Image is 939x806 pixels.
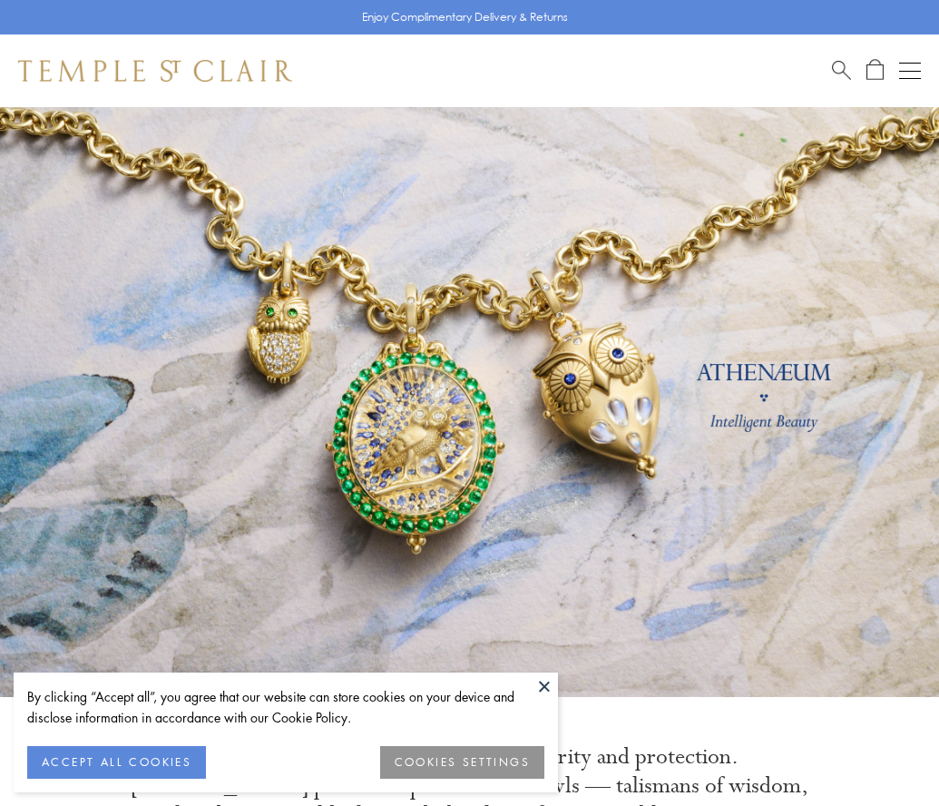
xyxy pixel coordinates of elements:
[18,60,292,82] img: Temple St. Clair
[27,686,544,728] div: By clicking “Accept all”, you agree that our website can store cookies on your device and disclos...
[27,746,206,779] button: ACCEPT ALL COOKIES
[899,60,921,82] button: Open navigation
[832,59,851,82] a: Search
[362,8,568,26] p: Enjoy Complimentary Delivery & Returns
[866,59,884,82] a: Open Shopping Bag
[380,746,544,779] button: COOKIES SETTINGS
